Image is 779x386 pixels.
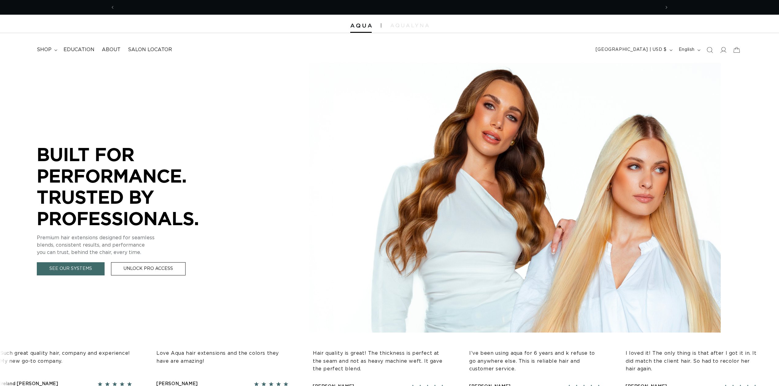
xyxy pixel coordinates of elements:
[124,43,176,57] a: Salon Locator
[679,47,695,53] span: English
[675,44,703,56] button: English
[592,44,675,56] button: [GEOGRAPHIC_DATA] | USD $
[128,47,172,53] span: Salon Locator
[102,47,121,53] span: About
[37,144,221,229] p: BUILT FOR PERFORMANCE. TRUSTED BY PROFESSIONALS.
[468,350,600,373] p: I’ve been using aqua for 6 years and k refuse to go anywhere else. This is reliable hair and cust...
[111,262,186,275] a: Unlock Pro Access
[660,2,673,13] button: Next announcement
[37,234,221,256] p: Premium hair extensions designed for seamless blends, consistent results, and performance you can...
[37,47,52,53] span: shop
[33,43,60,57] summary: shop
[60,43,98,57] a: Education
[155,350,287,365] p: Love Aqua hair extensions and the colors they have are amazing!
[703,43,716,57] summary: Search
[390,24,429,27] img: aqualyna.com
[350,24,372,28] img: Aqua Hair Extensions
[624,350,756,373] p: I loved it! The only thing is that after I got it in. It did match the client hair. So had to rec...
[37,262,105,275] a: See Our Systems
[98,43,124,57] a: About
[63,47,94,53] span: Education
[312,350,443,373] p: Hair quality is great! The thickness is perfect at the seam and not as heavy machine weft. It gav...
[596,47,667,53] span: [GEOGRAPHIC_DATA] | USD $
[106,2,119,13] button: Previous announcement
